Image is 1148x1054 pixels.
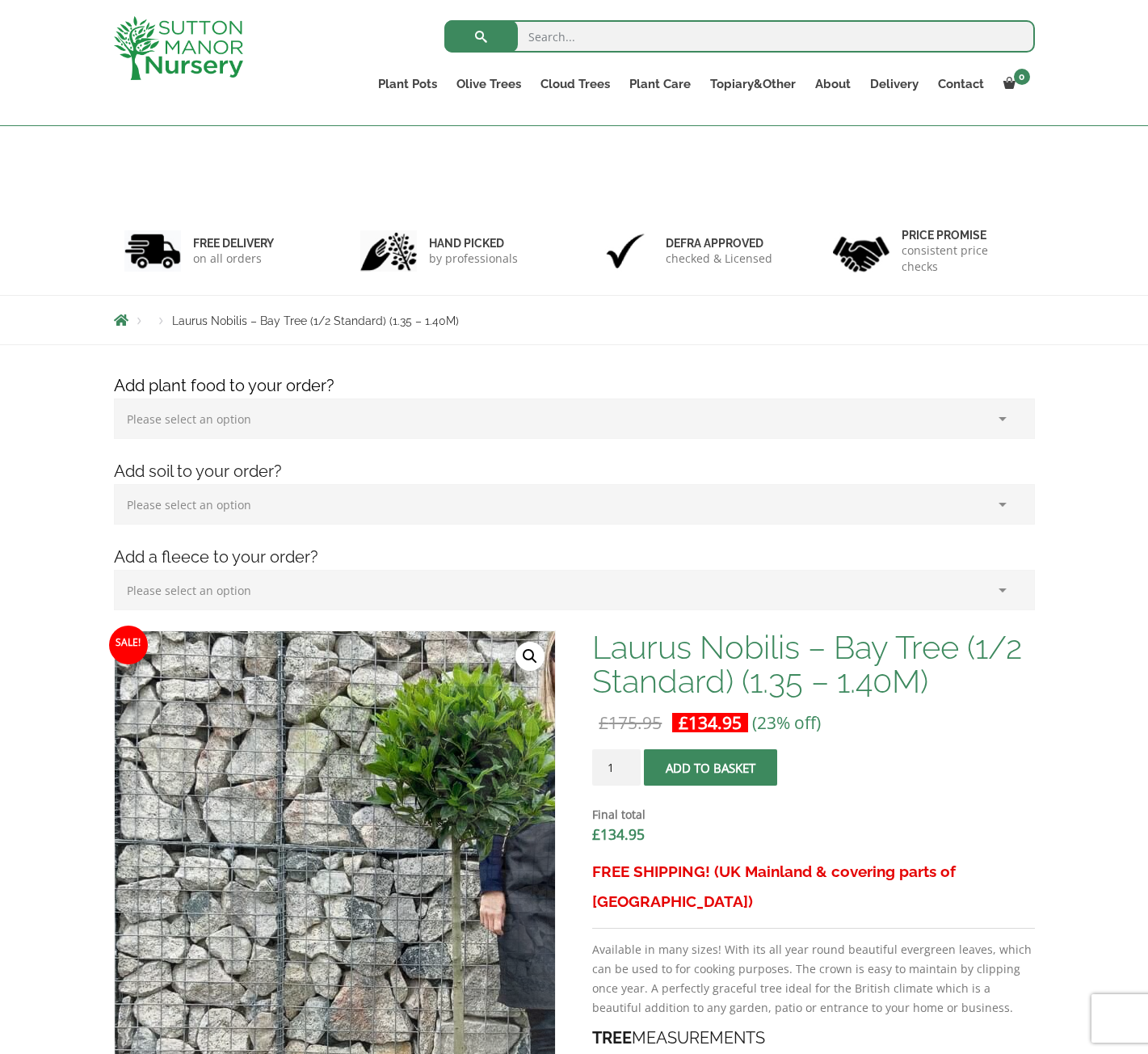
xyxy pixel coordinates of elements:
a: View full-screen image gallery [515,642,545,671]
a: Delivery [860,73,928,95]
button: Add to basket [644,749,777,786]
h6: hand picked [429,236,518,251]
h6: Price promise [902,228,1024,242]
a: Plant Pots [368,73,447,95]
span: £ [599,711,608,734]
h1: Laurus Nobilis – Bay Tree (1/2 Standard) (1.35 – 1.40M) [592,630,1034,698]
a: Cloud Trees [531,73,620,95]
img: 3.jpg [597,230,654,272]
img: 4.jpg [833,226,889,276]
dt: Final total [592,805,1034,824]
img: 1.jpg [124,230,181,272]
p: checked & Licensed [666,251,772,267]
span: Laurus Nobilis – Bay Tree (1/2 Standard) (1.35 – 1.40M) [172,314,459,327]
a: Olive Trees [447,73,531,95]
a: 0 [994,73,1035,95]
h4: MEASUREMENTS [592,1026,1034,1051]
a: Contact [928,73,994,95]
h6: FREE DELIVERY [193,236,274,251]
span: Sale! [109,626,148,664]
img: 2.jpg [360,230,417,272]
p: on all orders [193,251,274,267]
h4: Add plant food to your order? [102,373,1047,398]
a: Plant Care [620,73,700,95]
img: logo [114,16,243,80]
h4: Add a fleece to your order? [102,545,1047,570]
span: (23% off) [752,711,821,734]
h3: FREE SHIPPING! (UK Mainland & covering parts of [GEOGRAPHIC_DATA]) [592,857,1034,917]
a: About [805,73,860,95]
span: £ [592,824,600,844]
span: 0 [1014,69,1030,85]
input: Search... [444,20,1035,53]
p: Available in many sizes! With its all year round beautiful evergreen leaves, which can be used to... [592,940,1034,1018]
p: by professionals [429,251,518,267]
h4: Add soil to your order? [102,459,1047,484]
input: Product quantity [592,749,641,786]
a: Topiary&Other [700,73,805,95]
p: consistent price checks [902,242,1024,275]
strong: TREE [592,1028,632,1048]
span: £ [679,711,688,734]
bdi: 134.95 [592,824,645,844]
h6: Defra approved [666,236,772,251]
nav: Breadcrumbs [114,314,1035,327]
bdi: 175.95 [599,711,662,734]
bdi: 134.95 [679,711,742,734]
